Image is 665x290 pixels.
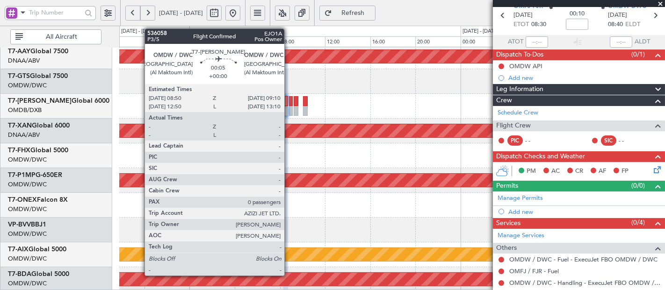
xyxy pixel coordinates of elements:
[496,218,520,229] span: Services
[496,151,585,162] span: Dispatch Checks and Weather
[8,122,70,129] a: T7-XANGlobal 6000
[625,20,640,29] span: ELDT
[8,106,42,114] a: OMDB/DXB
[8,156,47,164] a: OMDW/DWC
[121,28,157,35] div: [DATE] - [DATE]
[496,50,543,60] span: Dispatch To-Dos
[8,98,72,104] span: T7-[PERSON_NAME]
[159,9,203,17] span: [DATE] - [DATE]
[8,197,68,203] a: T7-ONEXFalcon 8X
[496,243,517,254] span: Others
[631,50,645,59] span: (0/1)
[8,48,68,55] a: T7-AAYGlobal 7500
[8,147,30,154] span: T7-FHX
[631,218,645,227] span: (0/4)
[509,267,559,275] a: OMFJ / FJR - Fuel
[8,271,31,277] span: T7-BDA
[8,246,66,253] a: T7-AIXGlobal 5000
[29,6,82,20] input: Trip Number
[8,255,47,263] a: OMDW/DWC
[496,84,543,95] span: Leg Information
[496,95,512,106] span: Crew
[463,28,499,35] div: [DATE] - [DATE]
[8,172,36,178] span: T7-P1MP
[8,246,29,253] span: T7-AIX
[527,167,536,176] span: PM
[509,279,660,287] a: OMDW / DWC - Handling - ExecuJet FBO OMDW / DWC
[513,20,529,29] span: ETOT
[334,10,372,16] span: Refresh
[635,37,650,47] span: ALDT
[8,57,40,65] a: DNAA/ABV
[551,167,560,176] span: AC
[8,48,30,55] span: T7-AAY
[619,136,640,145] div: - -
[513,11,533,20] span: [DATE]
[525,136,546,145] div: - -
[622,167,629,176] span: FP
[325,36,370,48] div: 12:00
[8,197,37,203] span: T7-ONEX
[145,36,190,48] div: 20:00
[8,147,68,154] a: T7-FHXGlobal 5000
[99,36,145,48] div: 16:00
[8,221,31,228] span: VP-BVV
[631,181,645,191] span: (0/0)
[8,131,40,139] a: DNAA/ABV
[8,73,30,79] span: T7-GTS
[575,167,583,176] span: CR
[496,120,531,131] span: Flight Crew
[370,36,416,48] div: 16:00
[8,271,69,277] a: T7-BDAGlobal 5000
[526,36,548,48] input: --:--
[498,108,538,118] a: Schedule Crew
[507,135,523,146] div: PIC
[508,208,660,216] div: Add new
[319,6,376,21] button: Refresh
[509,255,658,263] a: OMDW / DWC - Fuel - ExecuJet FBO OMDW / DWC
[191,28,227,35] div: [DATE] - [DATE]
[25,34,98,40] span: All Aircraft
[461,36,506,48] div: 00:00
[8,73,68,79] a: T7-GTSGlobal 7500
[509,62,542,70] div: OMDW API
[531,20,546,29] span: 08:30
[8,180,47,189] a: OMDW/DWC
[280,36,325,48] div: 08:00
[8,122,32,129] span: T7-XAN
[599,167,606,176] span: AF
[8,221,46,228] a: VP-BVVBBJ1
[8,98,109,104] a: T7-[PERSON_NAME]Global 6000
[8,230,47,238] a: OMDW/DWC
[508,37,523,47] span: ATOT
[496,181,518,191] span: Permits
[498,194,543,203] a: Manage Permits
[608,20,623,29] span: 08:40
[8,279,47,288] a: OMDW/DWC
[570,9,585,19] span: 00:10
[10,29,101,44] button: All Aircraft
[8,205,47,213] a: OMDW/DWC
[601,135,616,146] div: SIC
[235,36,280,48] div: 04:00
[498,231,544,240] a: Manage Services
[608,11,627,20] span: [DATE]
[415,36,461,48] div: 20:00
[189,36,235,48] div: 00:00
[8,81,47,90] a: OMDW/DWC
[508,74,660,82] div: Add new
[8,172,62,178] a: T7-P1MPG-650ER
